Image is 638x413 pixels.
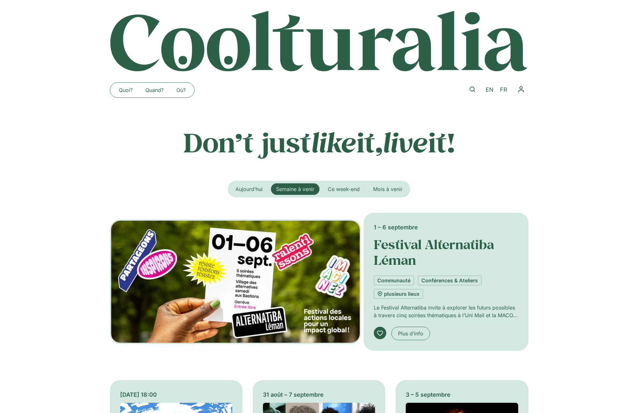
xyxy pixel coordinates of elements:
[497,85,511,95] a: FR
[374,236,494,268] a: Festival Alternatiba Léman
[391,327,430,340] a: Plus d’info
[374,304,518,319] p: Le Festival Alternatiba invite à explorer les futurs possibles à travers cinq soirées thématiques...
[235,186,263,192] span: Aujourd’hui
[514,82,528,97] button: Permuter le menu
[514,82,528,97] nav: Menu
[112,85,139,95] a: Quoi?
[120,390,232,399] div: [DATE] 18:00
[383,124,428,160] em: live
[328,186,360,192] span: Ce week-end
[374,276,414,285] a: Communauté
[110,126,528,158] p: Don’t just it, it!
[482,85,497,95] a: EN
[374,223,518,232] div: 1 – 6 septembre
[170,85,192,95] a: Où?
[311,124,357,160] em: like
[500,86,507,93] span: FR
[263,390,375,399] div: 31 août – 7 septembre
[398,330,423,337] span: Plus d’info
[276,186,314,192] span: Semaine à venir
[373,186,403,192] span: Mois à venir
[486,86,494,93] span: EN
[406,390,518,399] div: 3 – 5 septembre
[139,85,170,95] a: Quand?
[112,85,192,95] nav: Menu
[418,276,481,285] a: Conférences & Ateliers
